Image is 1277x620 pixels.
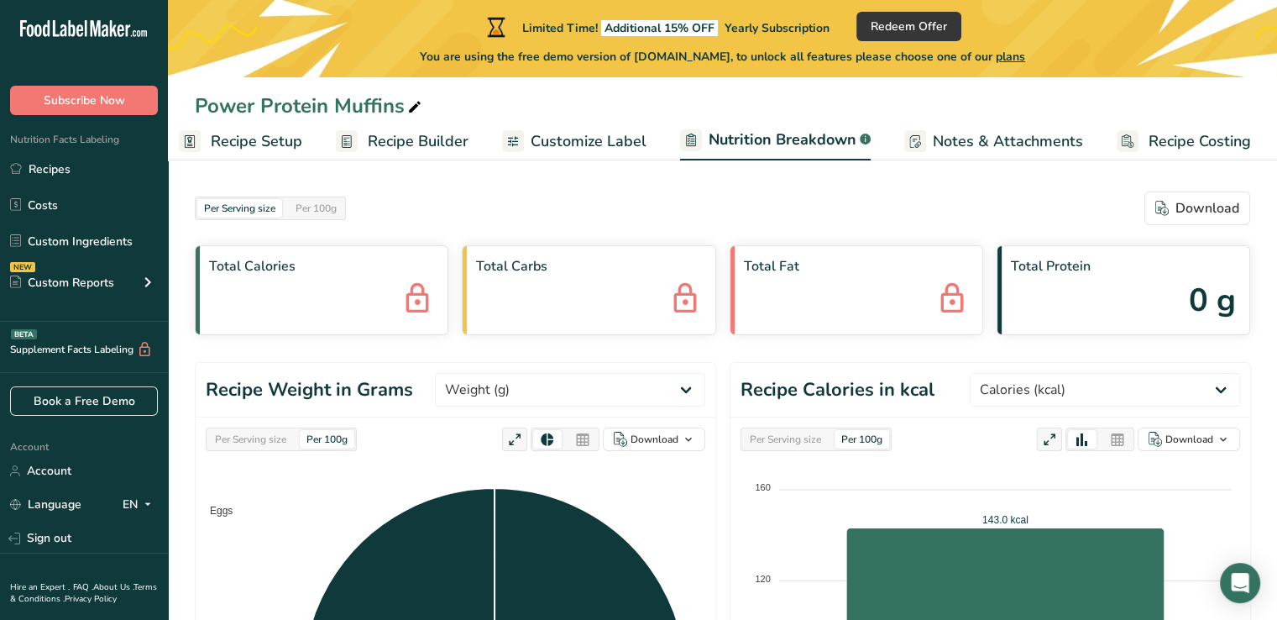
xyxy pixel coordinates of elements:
[1165,432,1213,447] div: Download
[904,123,1083,160] a: Notes & Attachments
[197,505,233,517] span: Eggs
[420,48,1025,66] span: You are using the free demo version of [DOMAIN_NAME], to unlock all features please choose one of...
[603,428,705,451] button: Download
[123,495,158,515] div: EN
[1011,256,1236,276] span: Total Protein
[10,490,81,519] a: Language
[871,18,947,35] span: Redeem Offer
[179,123,302,160] a: Recipe Setup
[300,430,354,449] div: Per 100g
[73,581,93,593] a: FAQ .
[744,256,969,276] span: Total Fat
[755,482,770,492] tspan: 160
[11,329,37,339] div: BETA
[65,593,117,605] a: Privacy Policy
[195,91,425,121] div: Power Protein Muffins
[743,430,828,449] div: Per Serving size
[484,17,830,37] div: Limited Time!
[10,86,158,115] button: Subscribe Now
[289,199,343,218] div: Per 100g
[725,20,830,36] span: Yearly Subscription
[755,574,770,584] tspan: 120
[1155,198,1239,218] div: Download
[631,432,678,447] div: Download
[601,20,718,36] span: Additional 15% OFF
[208,430,293,449] div: Per Serving size
[10,262,35,272] div: NEW
[1149,130,1251,153] span: Recipe Costing
[336,123,468,160] a: Recipe Builder
[1220,563,1260,603] div: Open Intercom Messenger
[368,130,468,153] span: Recipe Builder
[531,130,646,153] span: Customize Label
[10,581,70,593] a: Hire an Expert .
[93,581,133,593] a: About Us .
[835,430,889,449] div: Per 100g
[680,121,871,161] a: Nutrition Breakdown
[44,92,125,109] span: Subscribe Now
[197,199,282,218] div: Per Serving size
[1189,276,1236,324] span: 0 g
[211,130,302,153] span: Recipe Setup
[856,12,961,41] button: Redeem Offer
[10,386,158,416] a: Book a Free Demo
[1117,123,1251,160] a: Recipe Costing
[10,274,114,292] div: Custom Reports
[741,376,934,404] h1: Recipe Calories in kcal
[206,376,413,404] h1: Recipe Weight in Grams
[476,256,701,276] span: Total Carbs
[502,123,646,160] a: Customize Label
[1144,192,1250,225] button: Download
[1138,428,1240,451] button: Download
[10,581,157,605] a: Terms & Conditions .
[933,130,1083,153] span: Notes & Attachments
[996,49,1025,65] span: plans
[209,256,434,276] span: Total Calories
[709,129,856,151] span: Nutrition Breakdown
